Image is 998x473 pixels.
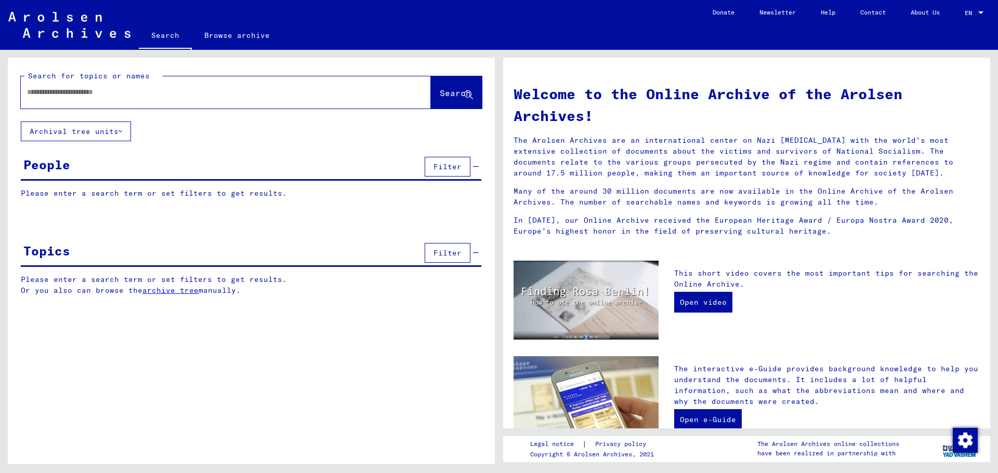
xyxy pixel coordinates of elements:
[530,439,582,450] a: Legal notice
[23,241,70,260] div: Topics
[757,439,899,449] p: The Arolsen Archives online collections
[952,427,977,452] div: Change consent
[434,162,462,171] span: Filter
[530,450,659,459] p: Copyright © Arolsen Archives, 2021
[514,83,980,127] h1: Welcome to the Online Archive of the Arolsen Archives!
[28,71,150,80] mat-label: Search for topics or names
[142,286,199,295] a: archive tree
[425,243,470,263] button: Filter
[139,23,192,50] a: Search
[674,292,732,313] a: Open video
[192,23,282,48] a: Browse archive
[530,439,659,450] div: |
[514,356,659,453] img: eguide.jpg
[8,12,130,38] img: Arolsen_neg.svg
[21,188,481,199] p: Please enter a search term or set filters to get results.
[514,135,980,179] p: The Arolsen Archives are an international center on Nazi [MEDICAL_DATA] with the world’s most ext...
[965,9,976,17] span: EN
[21,274,482,296] p: Please enter a search term or set filters to get results. Or you also can browse the manually.
[440,88,471,98] span: Search
[953,428,978,453] img: Change consent
[425,157,470,177] button: Filter
[434,248,462,258] span: Filter
[940,436,979,462] img: yv_logo.png
[431,76,482,109] button: Search
[757,449,899,458] p: have been realized in partnership with
[23,155,70,174] div: People
[21,121,131,141] button: Archival tree units
[674,268,980,290] p: This short video covers the most important tips for searching the Online Archive.
[674,409,742,430] a: Open e-Guide
[514,215,980,237] p: In [DATE], our Online Archive received the European Heritage Award / Europa Nostra Award 2020, Eu...
[587,439,659,450] a: Privacy policy
[514,261,659,340] img: video.jpg
[514,186,980,208] p: Many of the around 30 million documents are now available in the Online Archive of the Arolsen Ar...
[674,363,980,407] p: The interactive e-Guide provides background knowledge to help you understand the documents. It in...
